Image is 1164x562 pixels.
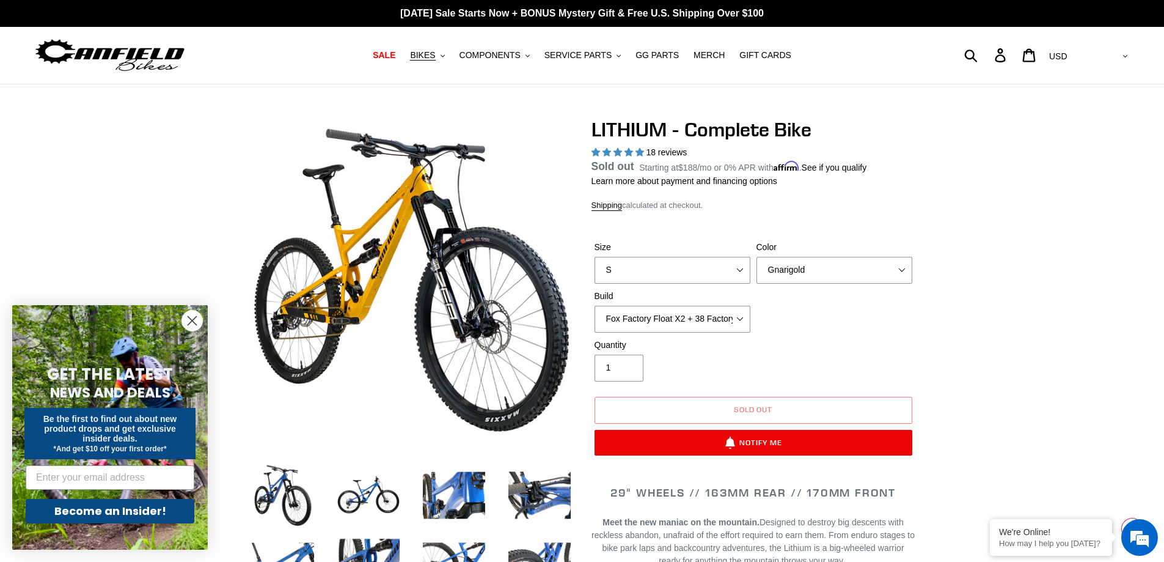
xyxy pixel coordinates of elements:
img: Load image into Gallery viewer, LITHIUM - Complete Bike [506,462,573,529]
span: *And get $10 off your first order* [53,445,166,453]
span: BIKES [410,50,435,61]
span: $188 [678,163,697,172]
button: SERVICE PARTS [538,47,627,64]
span: 18 reviews [646,147,687,157]
a: SALE [367,47,401,64]
label: Size [595,241,750,254]
button: Close dialog [181,310,203,331]
span: SALE [373,50,395,61]
span: 5.00 stars [591,147,646,157]
b: Meet the new maniac on the mountain. [602,517,760,527]
a: Shipping [591,201,623,211]
span: NEWS AND DEALS [50,383,170,402]
img: Load image into Gallery viewer, LITHIUM - Complete Bike [249,462,317,529]
a: GG PARTS [629,47,685,64]
img: Canfield Bikes [34,36,186,75]
span: GIFT CARDS [739,50,791,61]
span: SERVICE PARTS [544,50,612,61]
span: COMPONENTS [459,50,521,61]
a: MERCH [687,47,731,64]
p: Starting at /mo or 0% APR with . [639,158,866,174]
a: GIFT CARDS [733,47,797,64]
a: Learn more about payment and financing options [591,176,777,186]
p: How may I help you today? [999,539,1103,548]
input: Enter your email address [26,465,194,490]
span: MERCH [694,50,725,61]
span: Sold out [591,160,634,172]
label: Build [595,290,750,303]
button: Notify Me [595,430,912,456]
img: Load image into Gallery viewer, LITHIUM - Complete Bike [335,462,402,529]
span: GET THE LATEST [47,363,173,385]
span: GG PARTS [635,50,679,61]
div: calculated at checkout. [591,199,915,212]
button: Become an Insider! [26,499,194,523]
a: See if you qualify - Learn more about Affirm Financing (opens in modal) [802,163,867,172]
div: We're Online! [999,527,1103,537]
span: Be the first to find out about new product drops and get exclusive insider deals. [43,414,177,443]
span: Sold out [734,405,773,414]
label: Quantity [595,339,750,352]
span: 29" WHEELS // 163mm REAR // 170mm FRONT [610,486,896,500]
button: Sold out [595,397,912,424]
span: Affirm [774,161,799,171]
label: Color [756,241,912,254]
img: Load image into Gallery viewer, LITHIUM - Complete Bike [420,462,488,529]
button: COMPONENTS [453,47,536,64]
button: BIKES [404,47,450,64]
h1: LITHIUM - Complete Bike [591,118,915,141]
input: Search [971,42,1002,68]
